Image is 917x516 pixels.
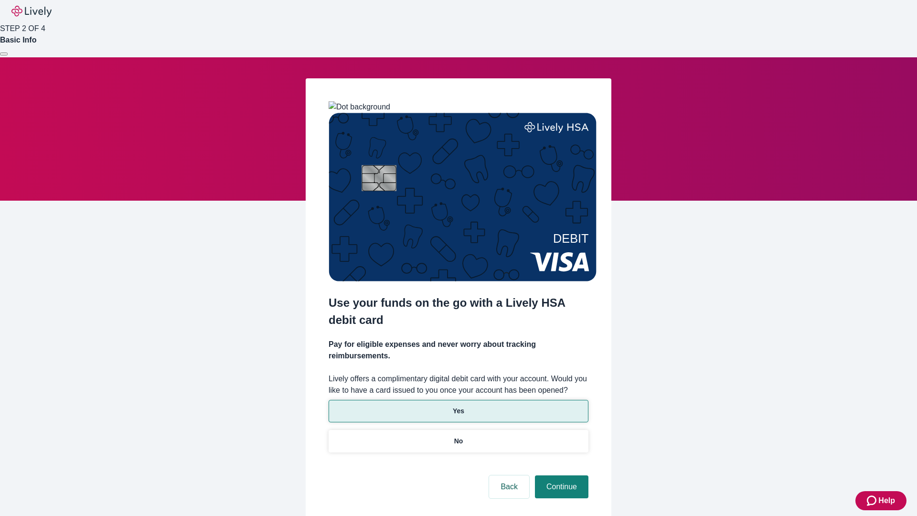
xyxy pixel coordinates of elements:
[329,373,588,396] label: Lively offers a complimentary digital debit card with your account. Would you like to have a card...
[329,294,588,329] h2: Use your funds on the go with a Lively HSA debit card
[535,475,588,498] button: Continue
[329,400,588,422] button: Yes
[11,6,52,17] img: Lively
[329,101,390,113] img: Dot background
[329,113,597,281] img: Debit card
[453,406,464,416] p: Yes
[489,475,529,498] button: Back
[329,430,588,452] button: No
[867,495,878,506] svg: Zendesk support icon
[878,495,895,506] span: Help
[329,339,588,362] h4: Pay for eligible expenses and never worry about tracking reimbursements.
[454,436,463,446] p: No
[855,491,906,510] button: Zendesk support iconHelp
